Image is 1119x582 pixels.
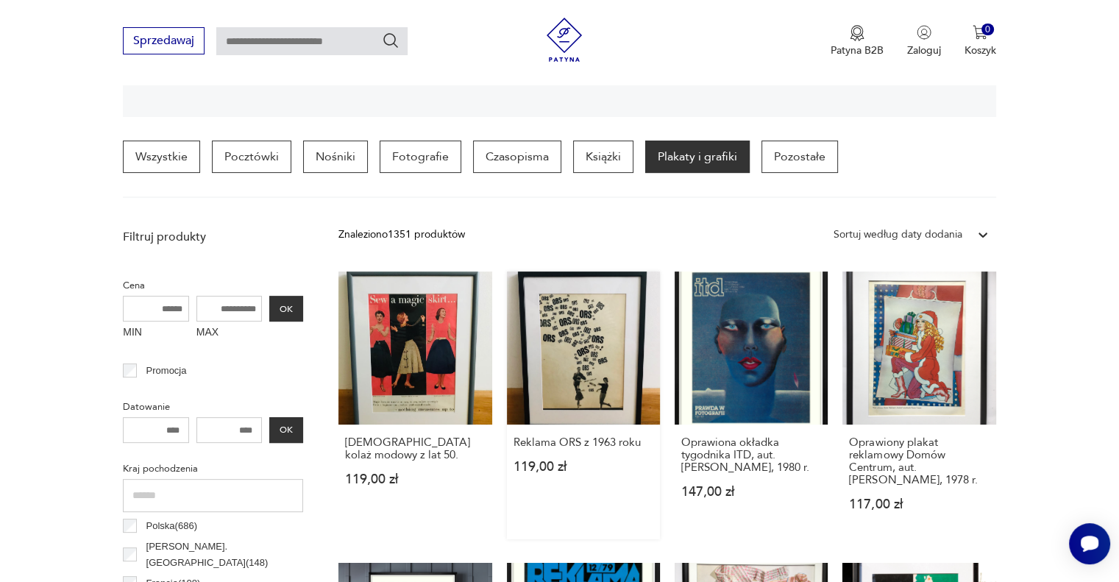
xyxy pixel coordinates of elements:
button: Patyna B2B [831,25,884,57]
a: Reklama ORS z 1963 rokuReklama ORS z 1963 roku119,00 zł [507,272,660,539]
p: [PERSON_NAME]. [GEOGRAPHIC_DATA] ( 148 ) [146,539,304,571]
a: Książki [573,141,633,173]
iframe: Smartsupp widget button [1069,523,1110,564]
p: 119,00 zł [345,473,485,486]
p: 147,00 zł [681,486,821,498]
p: Koszyk [965,43,996,57]
a: Plakaty i grafiki [645,141,750,173]
img: Ikonka użytkownika [917,25,931,40]
p: Datowanie [123,399,303,415]
a: Pocztówki [212,141,291,173]
p: Kraj pochodzenia [123,461,303,477]
p: Polska ( 686 ) [146,518,197,534]
a: Amerykański kolaż modowy z lat 50.[DEMOGRAPHIC_DATA] kolaż modowy z lat 50.119,00 zł [338,272,491,539]
a: Wszystkie [123,141,200,173]
p: Zaloguj [907,43,941,57]
label: MIN [123,322,189,345]
p: Patyna B2B [831,43,884,57]
button: Szukaj [382,32,399,49]
h3: Oprawiony plakat reklamowy Domów Centrum, aut. [PERSON_NAME], 1978 r. [849,436,989,486]
div: Sortuj według daty dodania [834,227,962,243]
a: Pozostałe [761,141,838,173]
button: OK [269,296,303,322]
p: Filtruj produkty [123,229,303,245]
button: 0Koszyk [965,25,996,57]
a: Oprawiony plakat reklamowy Domów Centrum, aut. Danuta Cesarska, 1978 r.Oprawiony plakat reklamowy... [842,272,995,539]
a: Ikona medaluPatyna B2B [831,25,884,57]
a: Fotografie [380,141,461,173]
div: Znaleziono 1351 produktów [338,227,465,243]
h3: Reklama ORS z 1963 roku [514,436,653,449]
div: 0 [981,24,994,36]
a: Nośniki [303,141,368,173]
a: Sprzedawaj [123,37,205,47]
p: Promocja [146,363,187,379]
a: Czasopisma [473,141,561,173]
label: MAX [196,322,263,345]
button: OK [269,417,303,443]
a: Oprawiona okładka tygodnika ITD, aut. Barbara Nessim, 1980 r.Oprawiona okładka tygodnika ITD, aut... [675,272,828,539]
button: Zaloguj [907,25,941,57]
p: Cena [123,277,303,294]
img: Patyna - sklep z meblami i dekoracjami vintage [542,18,586,62]
img: Ikona medalu [850,25,864,41]
h3: [DEMOGRAPHIC_DATA] kolaż modowy z lat 50. [345,436,485,461]
p: 119,00 zł [514,461,653,473]
p: 117,00 zł [849,498,989,511]
img: Ikona koszyka [973,25,987,40]
button: Sprzedawaj [123,27,205,54]
h3: Oprawiona okładka tygodnika ITD, aut. [PERSON_NAME], 1980 r. [681,436,821,474]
